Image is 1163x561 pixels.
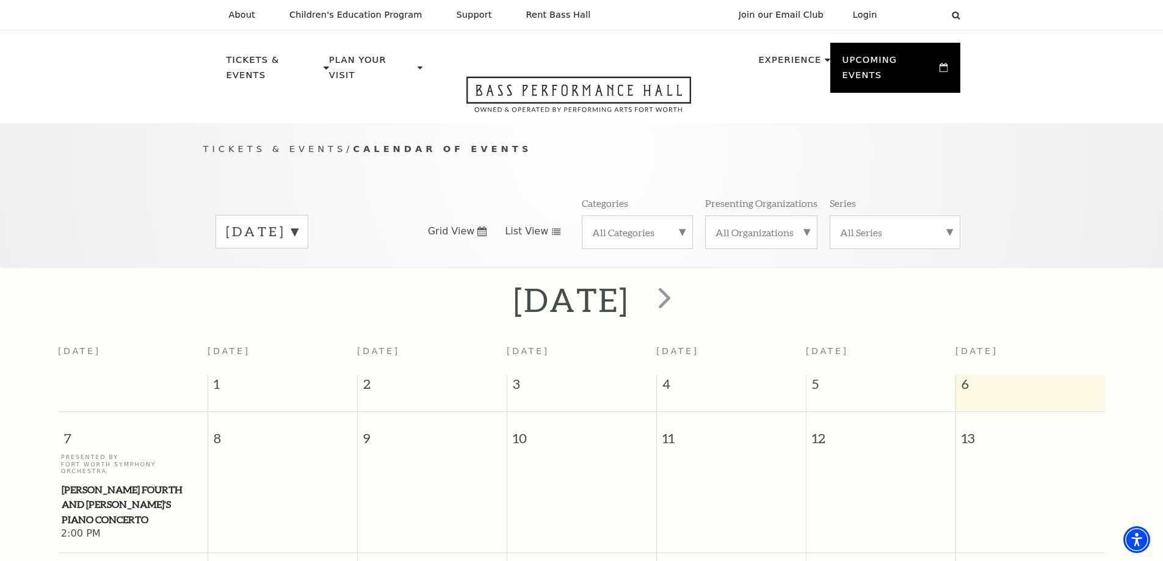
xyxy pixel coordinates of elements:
a: Open this option [422,76,735,123]
span: 4 [657,375,806,399]
p: Children's Education Program [289,10,422,20]
label: [DATE] [226,222,298,241]
span: 2:00 PM [61,527,205,541]
p: Rent Bass Hall [526,10,591,20]
span: 7 [58,412,208,454]
span: List View [505,225,548,238]
label: All Categories [592,226,683,239]
span: 11 [657,412,806,454]
p: Categories [582,197,628,209]
p: / [203,142,960,157]
select: Select: [897,9,940,21]
span: [DATE] [208,346,250,356]
p: Support [457,10,492,20]
span: 6 [956,375,1106,399]
h2: [DATE] [513,280,629,319]
label: All Organizations [716,226,807,239]
span: [PERSON_NAME] Fourth and [PERSON_NAME]'s Piano Concerto [62,482,204,527]
label: All Series [840,226,950,239]
span: [DATE] [806,346,849,356]
button: next [640,278,685,322]
p: Upcoming Events [842,52,937,90]
span: 5 [806,375,955,399]
span: Grid View [428,225,475,238]
p: Tickets & Events [226,52,321,90]
p: Plan Your Visit [329,52,415,90]
span: 13 [956,412,1106,454]
span: [DATE] [656,346,699,356]
div: Accessibility Menu [1123,526,1150,553]
p: About [229,10,255,20]
span: 10 [507,412,656,454]
span: Tickets & Events [203,143,347,154]
p: Series [830,197,856,209]
span: 8 [208,412,357,454]
span: [DATE] [955,346,998,356]
span: [DATE] [357,346,400,356]
p: Experience [758,52,821,74]
p: Presenting Organizations [705,197,817,209]
span: 9 [358,412,507,454]
th: [DATE] [58,339,208,375]
span: 12 [806,412,955,454]
span: 2 [358,375,507,399]
span: [DATE] [507,346,549,356]
span: 3 [507,375,656,399]
span: 1 [208,375,357,399]
span: Calendar of Events [353,143,532,154]
p: Presented By Fort Worth Symphony Orchestra [61,454,205,474]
